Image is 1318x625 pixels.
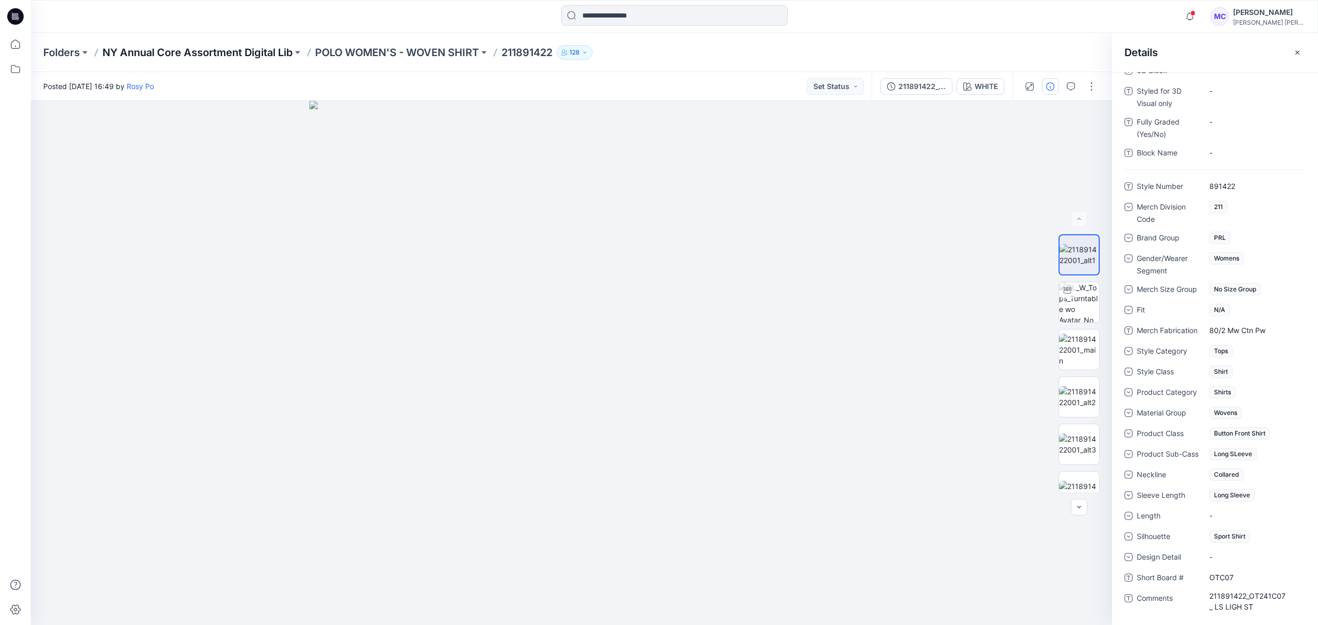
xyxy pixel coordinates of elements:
[957,78,1004,95] button: WHITE
[1233,6,1305,19] div: [PERSON_NAME]
[1210,7,1229,26] div: MC
[1137,468,1199,483] span: Neckline
[1059,282,1099,322] img: RL_W_Tops_Turntable wo Avatar_No Hood_N
[1209,147,1299,158] span: -
[557,45,593,60] button: 128
[1137,324,1199,339] span: Merch Fabrication
[1209,345,1233,357] span: Tops
[1137,571,1199,586] span: Short Board #
[1233,19,1305,26] div: [PERSON_NAME] [PERSON_NAME]
[880,78,952,95] button: 211891422_OT241C07_ LS LIGH ST
[1209,386,1236,398] span: Shirts
[1137,592,1199,613] span: Comments
[102,45,292,60] a: NY Annual Core Assortment Digital Lib
[43,81,154,92] span: Posted [DATE] 16:49 by
[1137,232,1199,246] span: Brand Group
[1209,407,1242,419] span: Wovens
[1137,386,1199,401] span: Product Category
[1137,427,1199,442] span: Product Class
[1209,366,1233,378] span: Shirt
[1137,448,1199,462] span: Product Sub-Cass
[1124,46,1158,59] h2: Details
[1137,345,1199,359] span: Style Category
[1059,481,1099,502] img: 211891422001_alt4
[1060,244,1099,266] img: 211891422001_alt1
[1137,366,1199,380] span: Style Class
[1137,551,1199,565] span: Design Detail
[1209,427,1270,440] span: Button Front Shirt
[1137,116,1199,141] span: Fully Graded (Yes/No)
[1137,201,1199,225] span: Merch Division Code
[127,82,154,91] a: Rosy Po
[1137,283,1199,298] span: Merch Size Group
[1209,283,1261,296] span: No Size Group
[1137,252,1199,277] span: Gender/Wearer Segment
[1042,78,1059,95] button: Details
[315,45,479,60] a: POLO WOMEN'S - WOVEN SHIRT
[569,47,580,58] p: 128
[1137,147,1199,161] span: Block Name
[1209,252,1244,265] span: Womens
[1209,448,1257,460] span: Long SLeeve
[898,81,946,92] div: 211891422_OT241C07_ LS LIGH ST
[1209,232,1230,244] span: PRL
[1209,181,1299,192] span: 891422
[1209,489,1255,501] span: Long Sleeve
[1059,433,1099,455] img: 211891422001_alt3
[1137,180,1199,195] span: Style Number
[1209,325,1299,336] span: 80/2 Mw Ctn Pw
[1059,334,1099,366] img: 211891422001_main
[1209,510,1225,521] div: -
[1209,116,1299,127] span: -
[43,45,80,60] a: Folders
[1209,572,1299,583] span: OTC07
[1209,530,1250,543] span: Sport Shirt
[1209,304,1230,316] span: N/A
[1209,85,1299,96] span: -
[1209,201,1227,213] span: 211
[1209,551,1225,562] div: -
[1137,489,1199,504] span: Sleeve Length
[1209,591,1299,612] span: 211891422_OT241C07_ LS LIGH ST
[1059,386,1099,408] img: 211891422001_alt2
[1137,510,1199,524] span: Length
[1137,304,1199,318] span: Fit
[501,45,552,60] p: 211891422
[1137,530,1199,545] span: Silhouette
[975,81,998,92] div: WHITE
[1137,85,1199,110] span: Styled for 3D Visual only
[1209,468,1243,481] span: Collared
[1137,407,1199,421] span: Material Group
